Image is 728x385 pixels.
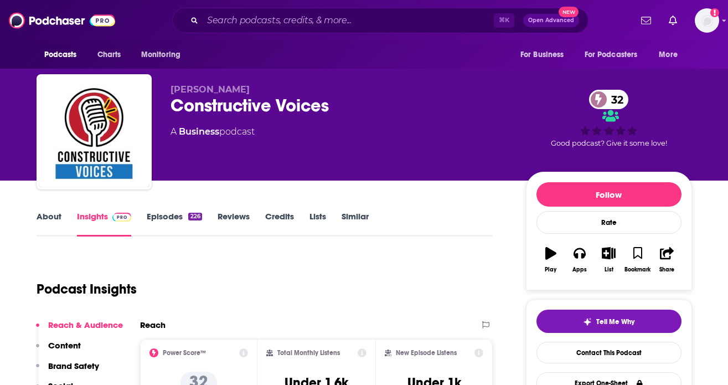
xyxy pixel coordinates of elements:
button: Content [36,340,81,361]
a: Credits [265,211,294,237]
a: Episodes226 [147,211,202,237]
span: More [659,47,678,63]
button: Bookmark [623,240,652,280]
span: For Business [520,47,564,63]
a: About [37,211,61,237]
button: open menu [133,44,195,65]
a: Reviews [218,211,250,237]
p: Content [48,340,81,351]
span: New [559,7,579,17]
div: Share [659,266,674,273]
a: Contact This Podcast [536,342,681,363]
div: Play [545,266,556,273]
button: Follow [536,182,681,207]
div: 226 [188,213,202,220]
img: Podchaser - Follow, Share and Rate Podcasts [9,10,115,31]
div: A podcast [171,125,255,138]
img: User Profile [695,8,719,33]
p: Reach & Audience [48,320,123,330]
img: Constructive Voices [39,76,149,187]
span: ⌘ K [494,13,514,28]
button: Play [536,240,565,280]
button: open menu [37,44,91,65]
svg: Add a profile image [710,8,719,17]
span: Good podcast? Give it some love! [551,139,667,147]
div: Apps [572,266,587,273]
a: Lists [309,211,326,237]
button: open menu [513,44,578,65]
button: Apps [565,240,594,280]
button: tell me why sparkleTell Me Why [536,310,681,333]
div: Search podcasts, credits, & more... [172,8,588,33]
div: Bookmark [624,266,650,273]
span: Monitoring [141,47,180,63]
img: tell me why sparkle [583,317,592,326]
a: Show notifications dropdown [664,11,681,30]
span: [PERSON_NAME] [171,84,250,95]
button: Open AdvancedNew [523,14,579,27]
a: Charts [90,44,128,65]
span: Charts [97,47,121,63]
h2: New Episode Listens [396,349,457,357]
button: Brand Safety [36,361,99,381]
span: Tell Me Why [596,317,634,326]
a: InsightsPodchaser Pro [77,211,132,237]
a: Show notifications dropdown [637,11,655,30]
span: Open Advanced [528,18,574,23]
input: Search podcasts, credits, & more... [203,12,494,29]
img: Podchaser Pro [112,213,132,222]
h1: Podcast Insights [37,281,137,297]
button: Reach & Audience [36,320,123,340]
button: List [594,240,623,280]
h2: Reach [140,320,166,330]
a: Business [179,126,219,137]
div: List [605,266,613,273]
span: Podcasts [44,47,77,63]
button: open menu [651,44,691,65]
div: Rate [536,211,681,234]
button: Share [652,240,681,280]
h2: Power Score™ [163,349,206,357]
div: 32Good podcast? Give it some love! [526,84,692,153]
span: For Podcasters [585,47,638,63]
button: open menu [577,44,654,65]
p: Brand Safety [48,361,99,371]
span: Logged in as jdelacruz [695,8,719,33]
button: Show profile menu [695,8,719,33]
a: Similar [342,211,369,237]
h2: Total Monthly Listens [277,349,340,357]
